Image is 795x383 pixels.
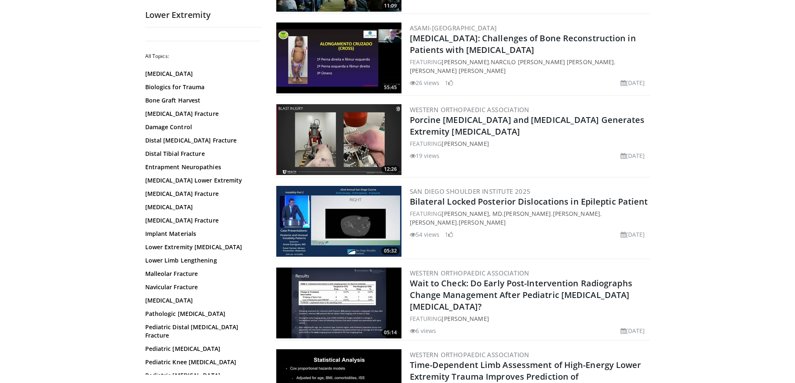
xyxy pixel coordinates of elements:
[145,10,262,20] h2: Lower Extremity
[381,165,399,173] span: 12:26
[504,210,551,218] a: [PERSON_NAME]
[410,105,530,114] a: Western Orthopaedic Association
[381,84,399,91] span: 55:45
[621,151,645,160] li: [DATE]
[410,24,497,32] a: ASAMI-[GEOGRAPHIC_DATA]
[410,139,649,148] div: FEATURING
[410,67,506,75] a: [PERSON_NAME] [PERSON_NAME]
[145,150,258,158] a: Distal Tibial Fracture
[145,136,258,145] a: Distal [MEDICAL_DATA] Fracture
[442,210,502,218] a: [PERSON_NAME], MD
[410,269,530,277] a: Western Orthopaedic Association
[145,176,258,185] a: [MEDICAL_DATA] Lower Extremity
[445,230,453,239] li: 1
[145,323,258,340] a: Pediatric Distal [MEDICAL_DATA] Fracture
[442,58,489,66] a: [PERSON_NAME]
[145,243,258,251] a: Lower Extremity [MEDICAL_DATA]
[445,78,453,87] li: 1
[276,186,401,257] a: 05:32
[410,58,649,75] div: FEATURING , ,
[381,329,399,336] span: 05:14
[410,33,636,55] a: [MEDICAL_DATA]: Challenges of Bone Reconstruction in Patients with [MEDICAL_DATA]
[410,230,440,239] li: 54 views
[145,83,258,91] a: Biologics for Trauma
[145,310,258,318] a: Pathologic [MEDICAL_DATA]
[442,315,489,323] a: [PERSON_NAME]
[276,23,401,93] a: 55:45
[145,70,258,78] a: [MEDICAL_DATA]
[145,53,260,60] h2: All Topics:
[410,218,457,226] a: [PERSON_NAME]
[621,78,645,87] li: [DATE]
[145,230,258,238] a: Implant Materials
[145,96,258,105] a: Bone Graft Harvest
[145,371,258,380] a: Pediatric [MEDICAL_DATA]
[410,326,437,335] li: 6 views
[145,203,258,211] a: [MEDICAL_DATA]
[145,345,258,353] a: Pediatric [MEDICAL_DATA]
[276,186,401,257] img: 62596bc6-63d7-4429-bb8d-708b1a4f69e0.300x170_q85_crop-smart_upscale.jpg
[145,110,258,118] a: [MEDICAL_DATA] Fracture
[410,278,632,312] a: Wait to Check: Do Early Post-Intervention Radiographs Change Management After Pediatric [MEDICAL_...
[276,268,401,338] img: 0dfdbf60-0f6f-411c-b580-c5016ff9b4a8.300x170_q85_crop-smart_upscale.jpg
[145,163,258,171] a: Entrapment Neuropathies
[381,247,399,255] span: 05:32
[553,210,600,218] a: [PERSON_NAME]
[145,190,258,198] a: [MEDICAL_DATA] Fracture
[145,270,258,278] a: Malleolar Fracture
[145,358,258,366] a: Pediatric Knee [MEDICAL_DATA]
[410,78,440,87] li: 26 views
[621,326,645,335] li: [DATE]
[491,58,614,66] a: Narcilo [PERSON_NAME] [PERSON_NAME]
[442,140,489,148] a: [PERSON_NAME]
[410,151,440,160] li: 19 views
[459,218,506,226] a: [PERSON_NAME]
[621,230,645,239] li: [DATE]
[410,187,531,195] a: San Diego Shoulder Institute 2025
[381,2,399,10] span: 11:09
[410,196,648,207] a: Bilateral Locked Posterior Dislocations in Epileptic Patient
[410,114,645,137] a: Porcine [MEDICAL_DATA] and [MEDICAL_DATA] Generates Extremity [MEDICAL_DATA]
[410,209,649,227] div: FEATURING , , , ,
[145,256,258,265] a: Lower Limb Lengthening
[410,314,649,323] div: FEATURING
[410,350,530,359] a: Western Orthopaedic Association
[276,268,401,338] a: 05:14
[145,123,258,131] a: Damage Control
[276,104,401,175] img: 05e8ef55-2801-4979-b4f6-ded8e3ca8740.300x170_q85_crop-smart_upscale.jpg
[145,216,258,225] a: [MEDICAL_DATA] Fracture
[145,283,258,291] a: Navicular Fracture
[145,296,258,305] a: [MEDICAL_DATA]
[276,104,401,175] a: 12:26
[276,23,401,93] img: 4f2bc282-22c3-41e7-a3f0-d3b33e5d5e41.300x170_q85_crop-smart_upscale.jpg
